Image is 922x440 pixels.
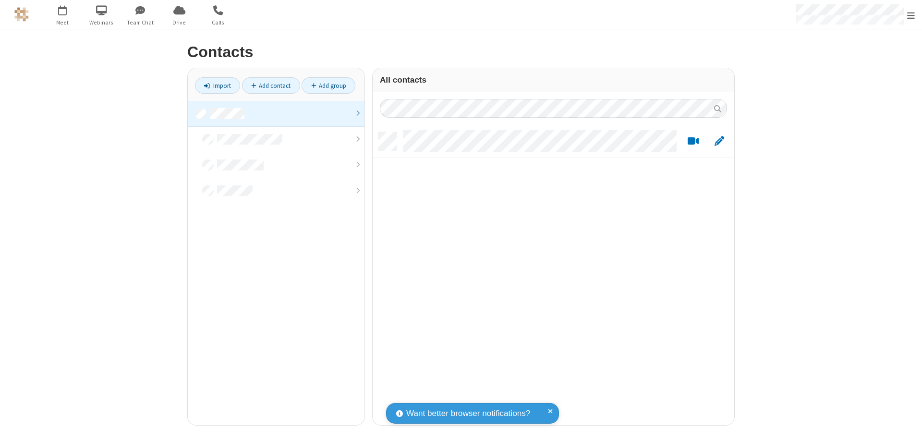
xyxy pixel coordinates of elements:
button: Edit [710,135,728,147]
span: Webinars [84,18,120,27]
span: Drive [161,18,197,27]
h3: All contacts [380,75,727,85]
span: Meet [45,18,81,27]
h2: Contacts [187,44,735,61]
div: grid [373,125,734,425]
button: Start a video meeting [684,135,703,147]
a: Add contact [242,77,300,94]
a: Import [195,77,240,94]
span: Calls [200,18,236,27]
span: Team Chat [122,18,158,27]
a: Add group [302,77,355,94]
span: Want better browser notifications? [406,407,530,420]
img: QA Selenium DO NOT DELETE OR CHANGE [14,7,29,22]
